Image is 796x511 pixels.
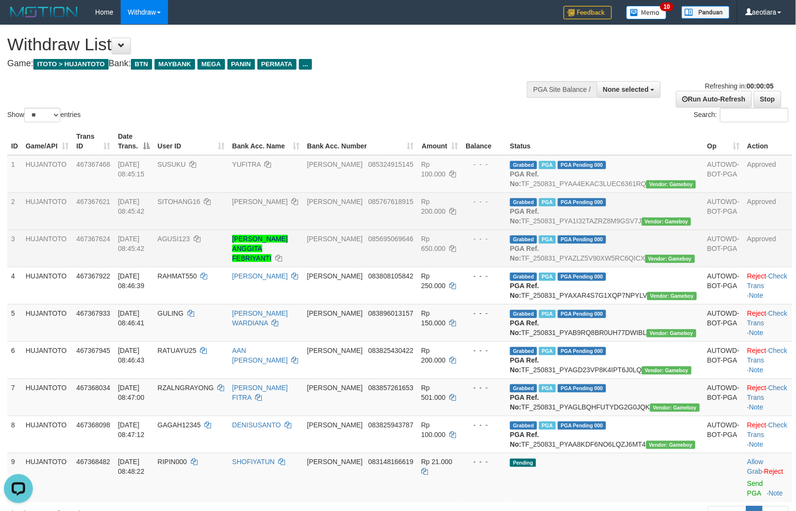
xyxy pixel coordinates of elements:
span: Copy 083808105842 to clipboard [369,272,413,280]
span: PGA Pending [558,422,606,430]
td: 1 [7,155,22,193]
span: Rp 200.000 [421,198,446,215]
h1: Withdraw List [7,35,521,54]
a: [PERSON_NAME] ANGGITA FEBRIYANTI [232,235,288,262]
span: AGUSI123 [157,235,190,243]
span: Grabbed [510,422,537,430]
input: Search: [720,108,789,122]
span: [PERSON_NAME] [307,458,363,466]
span: [DATE] 08:46:41 [118,309,144,327]
a: [PERSON_NAME] [232,272,288,280]
td: TF_250831_PYAA8KDF6NO6LQZJ6MT4 [506,416,703,453]
td: · · [743,416,793,453]
span: 467368482 [76,458,110,466]
td: HUJANTOTO [22,230,72,267]
a: AAN [PERSON_NAME] [232,347,288,364]
b: PGA Ref. No: [510,207,539,225]
span: [PERSON_NAME] [307,198,363,205]
div: - - - [466,271,502,281]
a: Check Trans [747,309,787,327]
span: Marked by aeotiara [539,198,556,206]
td: · [743,453,793,502]
span: Marked by aeotiara [539,273,556,281]
a: [PERSON_NAME] [232,198,288,205]
b: PGA Ref. No: [510,245,539,262]
a: [PERSON_NAME] FITRA [232,384,288,401]
th: Game/API: activate to sort column ascending [22,128,72,155]
span: Grabbed [510,235,537,244]
span: MEGA [198,59,225,70]
span: Copy 083825943787 to clipboard [369,421,413,429]
span: RAHMAT550 [157,272,197,280]
td: 9 [7,453,22,502]
td: Approved [743,230,793,267]
span: Copy 083857261653 to clipboard [369,384,413,392]
a: Check Trans [747,384,787,401]
span: Vendor URL: https://payment21.1velocity.biz [650,404,699,412]
label: Search: [694,108,789,122]
span: [PERSON_NAME] [307,235,363,243]
td: Approved [743,192,793,230]
a: Reject [747,347,767,354]
td: TF_250831_PYAB9RQ8BR0UH77DWIBL [506,304,703,341]
span: PGA Pending [558,235,606,244]
span: 467367468 [76,161,110,168]
div: - - - [466,420,502,430]
span: Copy 083825430422 to clipboard [369,347,413,354]
td: AUTOWD-BOT-PGA [704,379,744,416]
td: HUJANTOTO [22,155,72,193]
span: Grabbed [510,161,537,169]
th: Trans ID: activate to sort column ascending [72,128,114,155]
div: - - - [466,308,502,318]
img: Button%20Memo.svg [626,6,667,19]
a: Reject [747,384,767,392]
b: PGA Ref. No: [510,282,539,299]
th: ID [7,128,22,155]
a: Reject [747,309,767,317]
a: Note [749,403,764,411]
th: Bank Acc. Name: activate to sort column ascending [228,128,303,155]
td: · · [743,267,793,304]
img: Feedback.jpg [564,6,612,19]
span: GAGAH12345 [157,421,201,429]
td: TF_250831_PYAZLZ5V90XW5RC6QICX [506,230,703,267]
td: TF_250831_PYAA4EKAC3LUEC6361RQ [506,155,703,193]
td: · · [743,341,793,379]
span: PGA Pending [558,273,606,281]
span: 467368034 [76,384,110,392]
span: RZALNGRAYONG [157,384,213,392]
span: Marked by aeotiara [539,161,556,169]
div: - - - [466,383,502,393]
td: TF_250831_PYAGD23VP8K4IPT6J0LQ [506,341,703,379]
span: [DATE] 08:45:15 [118,161,144,178]
span: [DATE] 08:46:43 [118,347,144,364]
span: Rp 21.000 [421,458,453,466]
span: PGA Pending [558,347,606,355]
td: 6 [7,341,22,379]
span: 10 [660,2,673,11]
span: BTN [131,59,152,70]
button: Open LiveChat chat widget [4,4,33,33]
div: PGA Site Balance / [527,81,597,98]
span: Rp 250.000 [421,272,446,290]
span: RATUAYU25 [157,347,196,354]
span: [DATE] 08:47:12 [118,421,144,438]
span: Grabbed [510,273,537,281]
td: HUJANTOTO [22,304,72,341]
span: Pending [510,459,536,467]
span: Copy 083148166619 to clipboard [369,458,413,466]
span: PGA Pending [558,161,606,169]
span: 467367945 [76,347,110,354]
b: PGA Ref. No: [510,431,539,448]
span: · [747,458,764,476]
span: Marked by aeotiara [539,310,556,318]
h4: Game: Bank: [7,59,521,69]
div: - - - [466,197,502,206]
button: None selected [597,81,661,98]
a: Note [749,366,764,374]
a: Check Trans [747,347,787,364]
th: Op: activate to sort column ascending [704,128,744,155]
span: PANIN [227,59,255,70]
th: Action [743,128,793,155]
a: Send PGA [747,480,763,497]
